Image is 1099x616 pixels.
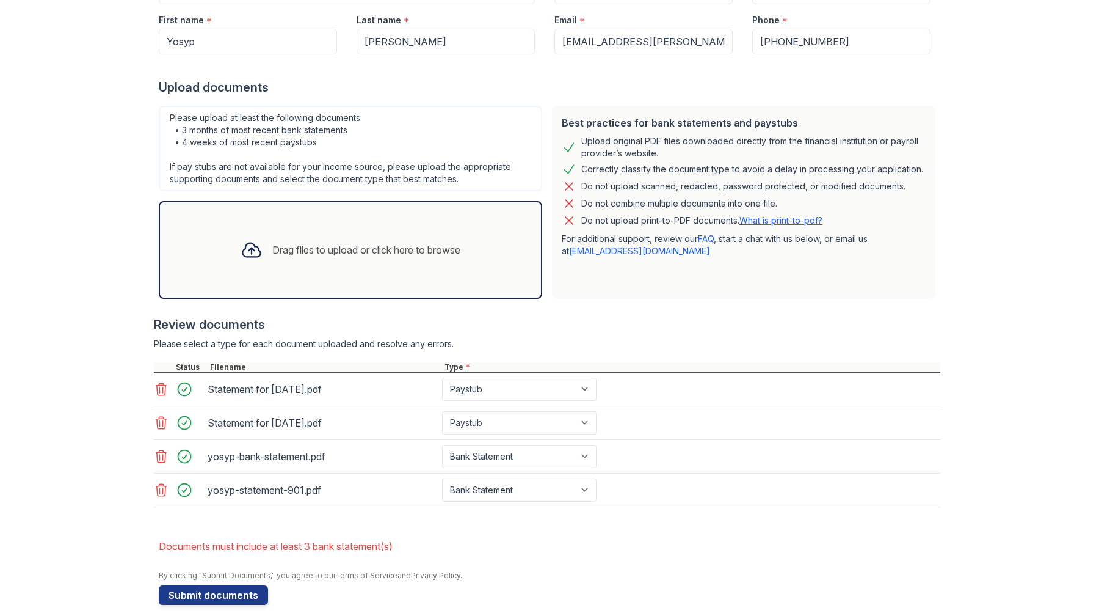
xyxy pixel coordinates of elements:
[173,362,208,372] div: Status
[581,196,777,211] div: Do not combine multiple documents into one file.
[208,380,437,399] div: Statement for [DATE].pdf
[581,179,905,194] div: Do not upload scanned, redacted, password protected, or modified documents.
[442,362,940,372] div: Type
[562,233,926,257] p: For additional support, review our , start a chat with us below, or email us at
[154,316,940,333] div: Review documents
[411,571,462,580] a: Privacy Policy.
[208,362,442,372] div: Filename
[159,571,940,581] div: By clicking "Submit Documents," you agree to our and
[698,233,714,244] a: FAQ
[739,215,822,226] a: What is print-to-pdf?
[159,585,268,605] button: Submit documents
[581,215,822,227] p: Do not upload print-to-PDF documents.
[208,480,437,500] div: yosyp-statement-901.pdf
[159,534,940,559] li: Documents must include at least 3 bank statement(s)
[208,413,437,433] div: Statement for [DATE].pdf
[357,14,401,26] label: Last name
[581,162,923,177] div: Correctly classify the document type to avoid a delay in processing your application.
[581,135,926,159] div: Upload original PDF files downloaded directly from the financial institution or payroll provider’...
[569,246,710,256] a: [EMAIL_ADDRESS][DOMAIN_NAME]
[272,243,460,257] div: Drag files to upload or click here to browse
[159,106,542,191] div: Please upload at least the following documents: • 3 months of most recent bank statements • 4 wee...
[752,14,780,26] label: Phone
[208,447,437,466] div: yosyp-bank-statement.pdf
[154,338,940,350] div: Please select a type for each document uploaded and resolve any errors.
[562,116,926,130] div: Best practices for bank statements and paystubs
[159,79,940,96] div: Upload documents
[335,571,397,580] a: Terms of Service
[554,14,577,26] label: Email
[159,14,204,26] label: First name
